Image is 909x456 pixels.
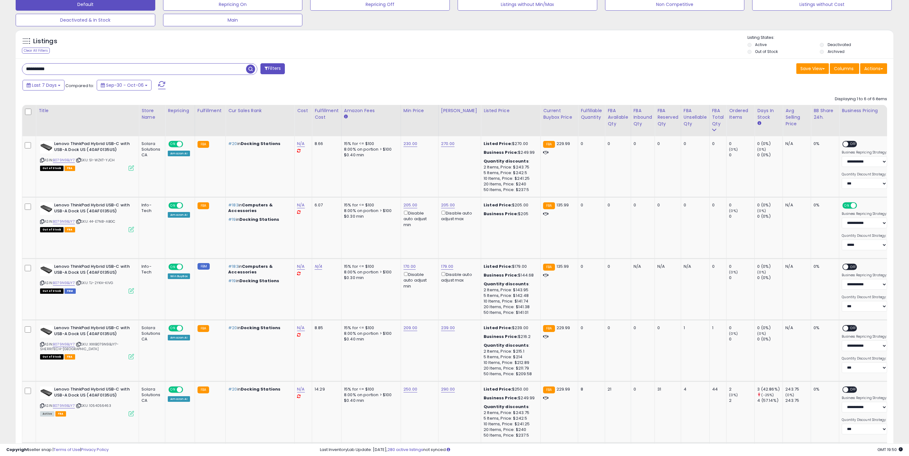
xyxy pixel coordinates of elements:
[814,325,834,331] div: 0%
[684,107,707,127] div: FBA Unsellable Qty
[757,152,783,158] div: 0 (0%)
[403,210,434,228] div: Disable auto adjust min
[168,107,192,114] div: Repricing
[684,386,705,392] div: 4
[712,202,722,208] div: 0
[54,386,130,400] b: Lenovo ThinkPad Hybrid USB-C with USB-A Dock US (40AF0135US)
[315,141,336,147] div: 8.66
[729,264,754,269] div: 0
[297,325,305,331] a: N/A
[228,216,236,222] span: #19
[403,263,416,270] a: 170.00
[842,150,887,155] label: Business Repricing Strategy:
[97,80,151,91] button: Sep-30 - Oct-06
[729,386,754,392] div: 2
[441,202,455,208] a: 205.00
[484,386,512,392] b: Listed Price:
[484,281,529,287] b: Quantity discounts
[39,107,136,114] div: Title
[297,202,305,208] a: N/A
[260,63,285,74] button: Filters
[557,263,569,269] span: 135.99
[228,263,239,269] span: #183
[228,202,239,208] span: #183
[842,212,887,216] label: Business Repricing Strategy:
[168,212,190,218] div: Amazon AI
[581,141,600,147] div: 0
[484,164,536,170] div: 2 Items, Price: $243.75
[543,202,555,209] small: FBA
[168,273,190,279] div: Win BuyBox
[441,271,476,283] div: Disable auto adjust max
[484,281,536,287] div: :
[241,141,280,147] span: Docking Stations
[484,360,536,365] div: 10 Items, Price: $212.89
[828,42,851,47] label: Deactivated
[684,202,705,208] div: 0
[842,273,887,277] label: Business Repricing Strategy:
[484,287,536,293] div: 2 Items, Price: $143.95
[842,172,887,177] label: Quantity Discount Strategy:
[729,214,754,219] div: 0
[729,336,754,342] div: 0
[33,37,57,46] h5: Listings
[54,202,130,215] b: Lenovo ThinkPad Hybrid USB-C with USB-A Dock US (40AF0135US)
[228,202,290,214] p: in
[16,14,155,26] button: Deactivated & In Stock
[757,270,766,275] small: (0%)
[785,264,806,269] div: N/A
[543,325,555,332] small: FBA
[757,147,766,152] small: (0%)
[657,386,676,392] div: 31
[228,325,237,331] span: #20
[344,325,396,331] div: 15% for <= $100
[344,202,396,208] div: 15% for <= $100
[53,342,75,347] a: B079N9BJY7
[76,219,115,224] span: | SKU: 44-E7N8-ABGC
[228,141,290,147] p: in
[657,141,676,147] div: 0
[757,275,783,281] div: 0 (0%)
[388,447,423,453] a: 280 active listings
[484,264,536,269] div: $179.00
[712,386,722,392] div: 44
[484,310,536,315] div: 50 Items, Price: $141.01
[484,293,536,298] div: 5 Items, Price: $142.48
[141,202,160,214] div: Info-Tech
[757,121,761,126] small: Days In Stock.
[557,325,570,331] span: 229.99
[169,203,177,208] span: ON
[315,325,336,331] div: 8.85
[228,264,290,275] p: in
[785,325,806,331] div: N/A
[834,65,854,72] span: Columns
[796,63,829,74] button: Save View
[297,141,305,147] a: N/A
[403,107,436,114] div: Min Price
[484,149,518,155] b: Business Price:
[608,264,626,269] div: 0
[814,141,834,147] div: 0%
[581,264,600,269] div: 0
[76,158,115,163] span: | SKU: 51-WZKT-YJCH
[729,141,754,147] div: 0
[441,325,455,331] a: 239.00
[729,202,754,208] div: 0
[53,219,75,224] a: B079N9BJY7
[757,214,783,219] div: 0 (0%)
[182,387,192,392] span: OFF
[297,386,305,392] a: N/A
[729,152,754,158] div: 0
[403,325,417,331] a: 209.00
[315,202,336,208] div: 6.07
[228,202,273,214] span: Computers & Accessories
[747,35,894,41] p: Listing States:
[241,386,280,392] span: Docking Stations
[484,298,536,304] div: 10 Items, Price: $141.74
[76,280,113,285] span: | SKU: TJ-2YKH-KIVG
[54,447,80,453] a: Terms of Use
[608,386,626,392] div: 21
[608,141,626,147] div: 0
[141,386,160,404] div: Solara Solutions CA
[198,386,209,393] small: FBA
